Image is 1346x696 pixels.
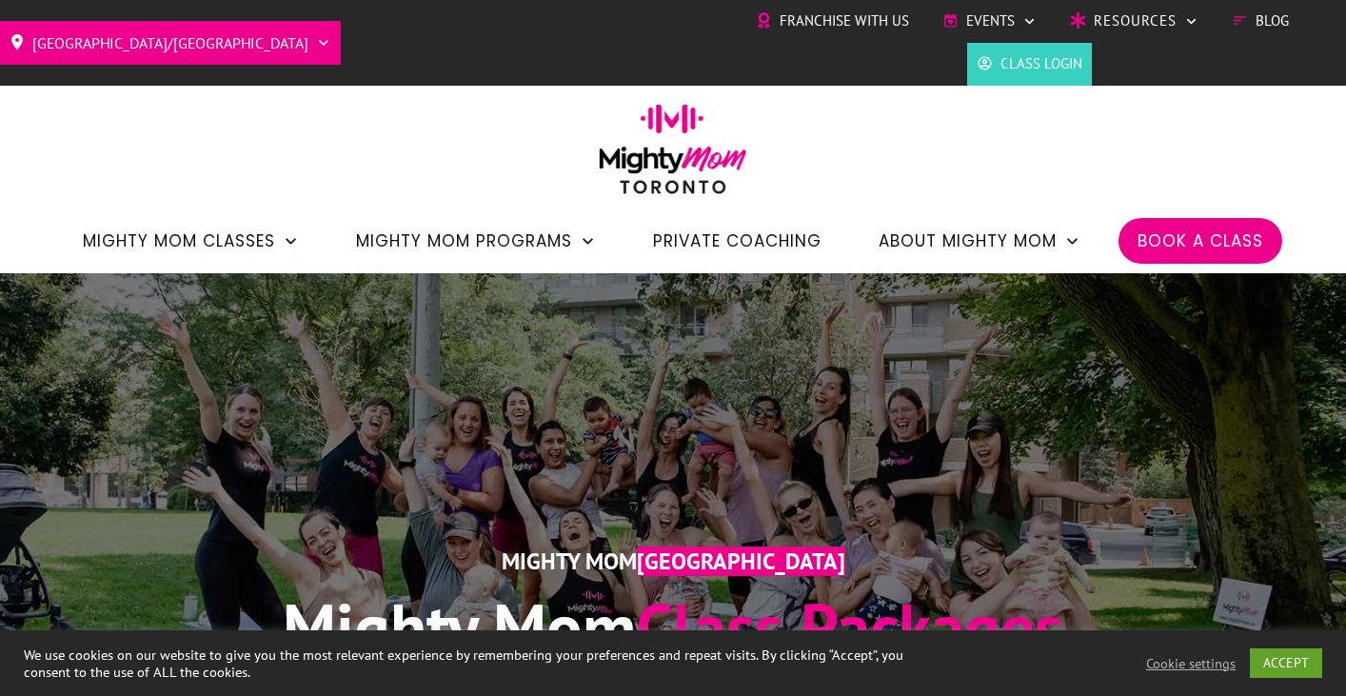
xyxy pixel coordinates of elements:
[356,225,572,257] span: Mighty Mom Programs
[356,225,596,257] a: Mighty Mom Programs
[1138,225,1263,257] a: Book a Class
[653,225,821,257] a: Private Coaching
[780,7,909,35] span: Franchise with Us
[502,547,637,576] span: Mighty Mom
[1146,655,1236,672] a: Cookie settings
[32,28,308,58] span: [GEOGRAPHIC_DATA]/[GEOGRAPHIC_DATA]
[977,50,1082,78] a: Class Login
[942,7,1037,35] a: Events
[1250,648,1322,678] a: ACCEPT
[756,7,909,35] a: Franchise with Us
[637,547,845,576] span: [GEOGRAPHIC_DATA]
[83,225,299,257] a: Mighty Mom Classes
[1256,7,1289,35] span: Blog
[24,646,933,681] div: We use cookies on our website to give you the most relevant experience by remembering your prefer...
[83,225,275,257] span: Mighty Mom Classes
[1000,50,1082,78] span: Class Login
[122,584,1224,670] h1: Class Packages
[283,584,636,669] span: Mighty Mom
[1070,7,1198,35] a: Resources
[1232,7,1289,35] a: Blog
[589,104,757,208] img: mightymom-logo-toronto
[1094,7,1177,35] span: Resources
[966,7,1015,35] span: Events
[10,28,331,58] a: [GEOGRAPHIC_DATA]/[GEOGRAPHIC_DATA]
[879,225,1080,257] a: About Mighty Mom
[879,225,1057,257] span: About Mighty Mom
